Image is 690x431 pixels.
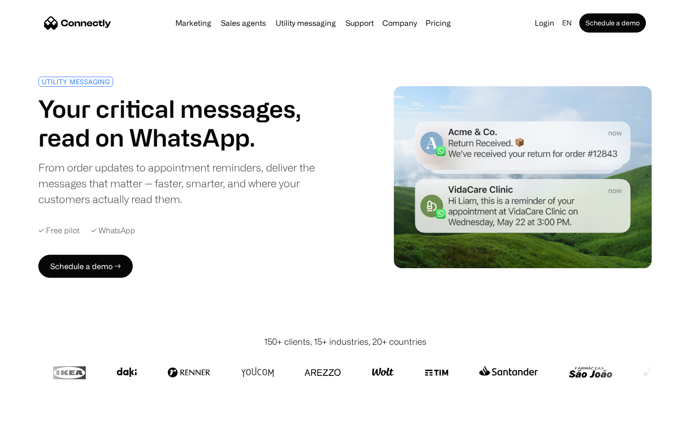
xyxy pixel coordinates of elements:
a: Pricing [422,19,455,27]
aside: Language selected: English [10,413,57,428]
div: en [558,16,577,30]
a: Support [342,19,378,27]
div: 150+ clients, 15+ industries, 20+ countries [264,335,426,348]
h1: Your critical messages, read on WhatsApp. [38,94,341,152]
div: en [562,16,572,30]
a: Schedule a demo → [38,255,133,278]
a: Marketing [172,19,215,27]
div: ✓ WhatsApp [91,226,135,235]
div: Company [379,16,420,30]
a: Login [531,16,558,30]
div: From order updates to appointment reminders, deliver the messages that matter — faster, smarter, ... [38,159,341,207]
ul: Language list [19,414,57,428]
div: ✓ Free pilot [38,226,80,235]
div: UTILITY MESSAGING [42,78,110,85]
a: Utility messaging [272,19,340,27]
a: Sales agents [217,19,270,27]
a: Schedule a demo [579,13,646,33]
div: Company [382,16,417,30]
a: home [44,16,111,30]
